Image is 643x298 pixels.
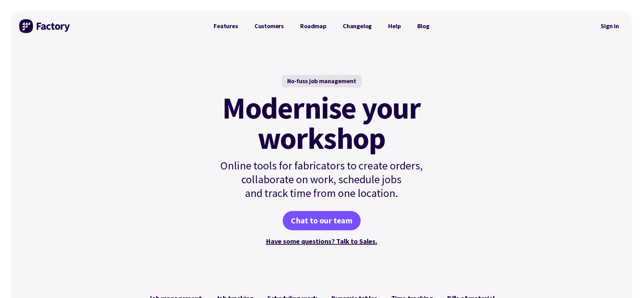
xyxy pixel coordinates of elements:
[282,75,362,87] div: No-fuss job management
[222,93,420,153] mark: Modernise your workshop
[409,19,438,33] a: Blog
[205,19,438,33] nav: Primary Navigation
[205,19,246,33] a: Features
[266,237,377,245] a: Have some questions? Talk to Sales.
[205,159,438,200] p: Online tools for fabricators to create orders, collaborate on work, schedule jobs and track time ...
[292,19,335,33] a: Roadmap
[596,18,624,34] a: Sign in
[596,18,624,34] nav: Secondary Navigation
[246,19,292,33] a: Customers
[380,19,409,33] a: Help
[609,265,643,298] iframe: Chat Widget
[335,19,380,33] a: Changelog
[283,211,361,230] a: Chat to our team
[19,19,71,33] img: Factory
